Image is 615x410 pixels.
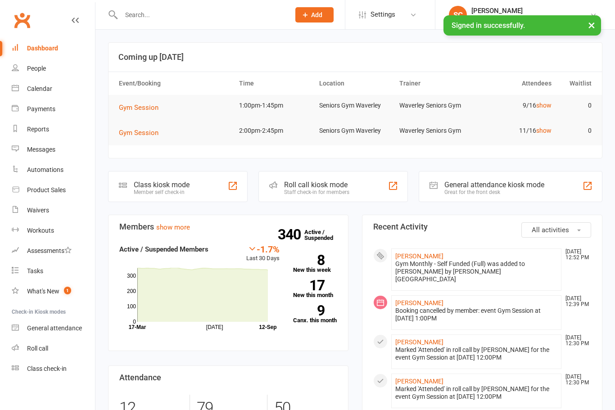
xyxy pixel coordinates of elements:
[12,99,95,119] a: Payments
[293,253,325,267] strong: 8
[536,127,552,134] a: show
[27,267,43,275] div: Tasks
[561,296,591,307] time: [DATE] 12:39 PM
[315,72,395,95] th: Location
[12,241,95,261] a: Assessments
[119,102,165,113] button: Gym Session
[293,255,338,273] a: 8New this week
[284,180,349,189] div: Roll call kiosk mode
[12,200,95,221] a: Waivers
[134,189,190,195] div: Member self check-in
[315,120,395,141] td: Seniors Gym Waverley
[119,104,158,112] span: Gym Session
[278,228,304,241] strong: 340
[12,140,95,160] a: Messages
[119,127,165,138] button: Gym Session
[12,221,95,241] a: Workouts
[27,65,46,72] div: People
[395,260,557,283] div: Gym Monthly - Self Funded (Full) was added to [PERSON_NAME] by [PERSON_NAME][GEOGRAPHIC_DATA]
[246,244,280,263] div: Last 30 Days
[561,335,591,347] time: [DATE] 12:30 PM
[12,160,95,180] a: Automations
[395,72,475,95] th: Trainer
[27,365,67,372] div: Class check-in
[395,338,443,346] a: [PERSON_NAME]
[304,222,344,248] a: 340Active / Suspended
[27,207,49,214] div: Waivers
[12,318,95,338] a: General attendance kiosk mode
[315,95,395,116] td: Seniors Gym Waverley
[11,9,33,32] a: Clubworx
[115,72,235,95] th: Event/Booking
[27,45,58,52] div: Dashboard
[395,307,557,322] div: Booking cancelled by member: event Gym Session at [DATE] 1:00PM
[475,120,556,141] td: 11/16
[12,79,95,99] a: Calendar
[583,15,600,35] button: ×
[395,385,557,401] div: Marked 'Attended' in roll call by [PERSON_NAME] for the event Gym Session at [DATE] 12:00PM
[27,186,66,194] div: Product Sales
[293,279,325,292] strong: 17
[475,72,556,95] th: Attendees
[395,95,475,116] td: Waverley Seniors Gym
[395,299,443,306] a: [PERSON_NAME]
[27,247,72,254] div: Assessments
[27,126,49,133] div: Reports
[156,223,190,231] a: show more
[12,59,95,79] a: People
[119,222,337,231] h3: Members
[235,95,315,116] td: 1:00pm-1:45pm
[471,7,590,15] div: [PERSON_NAME]
[27,105,55,113] div: Payments
[27,166,63,173] div: Automations
[449,6,467,24] div: SC
[536,102,552,109] a: show
[475,95,556,116] td: 9/16
[395,346,557,361] div: Marked 'Attended' in roll call by [PERSON_NAME] for the event Gym Session at [DATE] 12:00PM
[27,288,59,295] div: What's New
[556,72,596,95] th: Waitlist
[444,180,544,189] div: General attendance kiosk mode
[311,11,322,18] span: Add
[293,304,325,317] strong: 9
[246,244,280,254] div: -1.7%
[373,222,591,231] h3: Recent Activity
[452,21,525,30] span: Signed in successfully.
[293,280,338,298] a: 17New this month
[561,249,591,261] time: [DATE] 12:52 PM
[471,15,590,23] div: Uniting Seniors Gym [GEOGRAPHIC_DATA]
[371,5,395,25] span: Settings
[118,53,592,62] h3: Coming up [DATE]
[119,129,158,137] span: Gym Session
[27,345,48,352] div: Roll call
[12,119,95,140] a: Reports
[521,222,591,238] button: All activities
[395,120,475,141] td: Waverley Seniors Gym
[395,252,443,260] a: [PERSON_NAME]
[27,324,82,332] div: General attendance
[12,38,95,59] a: Dashboard
[532,226,569,234] span: All activities
[556,120,596,141] td: 0
[235,120,315,141] td: 2:00pm-2:45pm
[444,189,544,195] div: Great for the front desk
[27,85,52,92] div: Calendar
[12,359,95,379] a: Class kiosk mode
[235,72,315,95] th: Time
[134,180,190,189] div: Class kiosk mode
[119,373,337,382] h3: Attendance
[27,146,55,153] div: Messages
[12,261,95,281] a: Tasks
[395,378,443,385] a: [PERSON_NAME]
[284,189,349,195] div: Staff check-in for members
[12,180,95,200] a: Product Sales
[12,281,95,302] a: What's New1
[118,9,284,21] input: Search...
[561,374,591,386] time: [DATE] 12:30 PM
[119,245,208,253] strong: Active / Suspended Members
[12,338,95,359] a: Roll call
[556,95,596,116] td: 0
[27,227,54,234] div: Workouts
[295,7,334,23] button: Add
[293,305,338,323] a: 9Canx. this month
